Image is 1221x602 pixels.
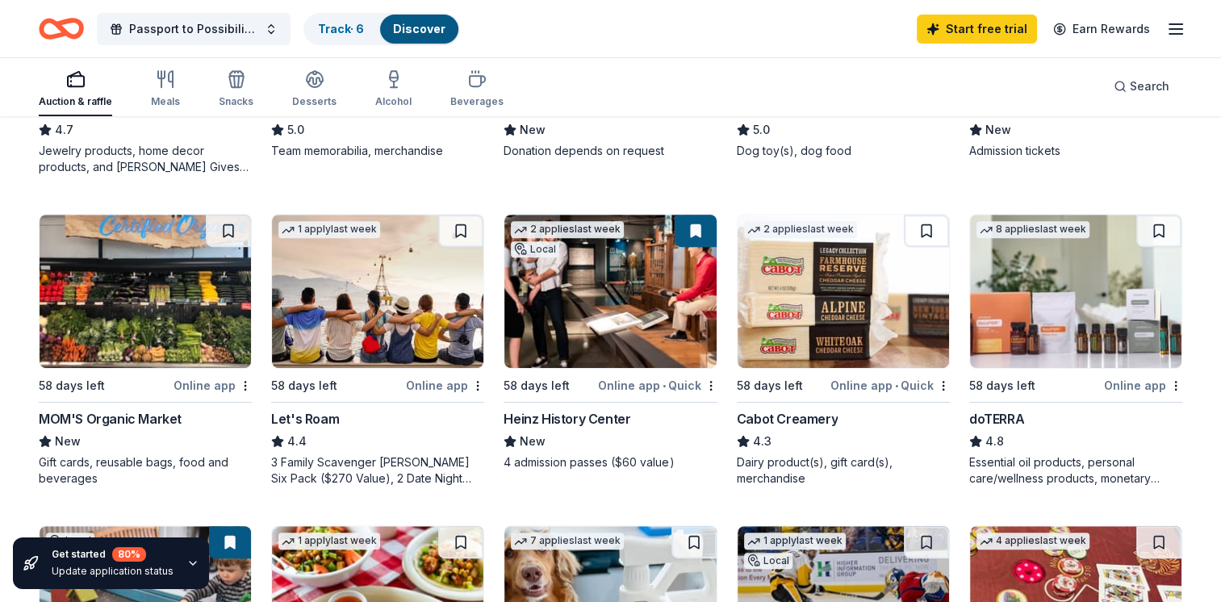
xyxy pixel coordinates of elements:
[375,95,412,108] div: Alcohol
[511,221,624,238] div: 2 applies last week
[737,409,838,429] div: Cabot Creamery
[970,215,1181,368] img: Image for doTERRA
[375,63,412,116] button: Alcohol
[985,120,1011,140] span: New
[1130,77,1169,96] span: Search
[52,547,174,562] div: Get started
[39,95,112,108] div: Auction & raffle
[737,376,803,395] div: 58 days left
[39,409,182,429] div: MOM'S Organic Market
[738,215,949,368] img: Image for Cabot Creamery
[271,214,484,487] a: Image for Let's Roam1 applylast week58 days leftOnline appLet's Roam4.43 Family Scavenger [PERSON...
[976,221,1089,238] div: 8 applies last week
[39,63,112,116] button: Auction & raffle
[39,376,105,395] div: 58 days left
[292,95,337,108] div: Desserts
[271,143,484,159] div: Team memorabilia, merchandise
[393,22,445,36] a: Discover
[1043,15,1160,44] a: Earn Rewards
[271,454,484,487] div: 3 Family Scavenger [PERSON_NAME] Six Pack ($270 Value), 2 Date Night Scavenger [PERSON_NAME] Two ...
[55,120,73,140] span: 4.7
[219,95,253,108] div: Snacks
[271,409,339,429] div: Let's Roam
[504,454,717,470] div: 4 admission passes ($60 value)
[969,376,1035,395] div: 58 days left
[504,215,716,368] img: Image for Heinz History Center
[511,241,559,257] div: Local
[39,214,252,487] a: Image for MOM'S Organic Market58 days leftOnline appMOM'S Organic MarketNewGift cards, reusable b...
[40,215,251,368] img: Image for MOM'S Organic Market
[271,376,337,395] div: 58 days left
[737,214,950,487] a: Image for Cabot Creamery2 applieslast week58 days leftOnline app•QuickCabot Creamery4.3Dairy prod...
[174,375,252,395] div: Online app
[278,221,380,238] div: 1 apply last week
[511,533,624,550] div: 7 applies last week
[520,432,546,451] span: New
[744,533,846,550] div: 1 apply last week
[450,63,504,116] button: Beverages
[737,454,950,487] div: Dairy product(s), gift card(s), merchandise
[895,379,898,392] span: •
[969,409,1024,429] div: doTERRA
[917,15,1037,44] a: Start free trial
[753,432,771,451] span: 4.3
[129,19,258,39] span: Passport to Possibilities Gala
[318,22,364,36] a: Track· 6
[520,120,546,140] span: New
[272,215,483,368] img: Image for Let's Roam
[504,409,630,429] div: Heinz History Center
[303,13,460,45] button: Track· 6Discover
[744,221,857,238] div: 2 applies last week
[1101,70,1182,102] button: Search
[39,454,252,487] div: Gift cards, reusable bags, food and beverages
[292,63,337,116] button: Desserts
[598,375,717,395] div: Online app Quick
[287,432,307,451] span: 4.4
[1104,375,1182,395] div: Online app
[969,214,1182,487] a: Image for doTERRA8 applieslast week58 days leftOnline appdoTERRA4.8Essential oil products, person...
[830,375,950,395] div: Online app Quick
[663,379,666,392] span: •
[504,143,717,159] div: Donation depends on request
[219,63,253,116] button: Snacks
[406,375,484,395] div: Online app
[450,95,504,108] div: Beverages
[737,143,950,159] div: Dog toy(s), dog food
[151,63,180,116] button: Meals
[278,533,380,550] div: 1 apply last week
[151,95,180,108] div: Meals
[969,143,1182,159] div: Admission tickets
[504,376,570,395] div: 58 days left
[753,120,770,140] span: 5.0
[55,432,81,451] span: New
[112,547,146,562] div: 80 %
[744,553,792,569] div: Local
[969,454,1182,487] div: Essential oil products, personal care/wellness products, monetary donations
[985,432,1004,451] span: 4.8
[39,10,84,48] a: Home
[39,143,252,175] div: Jewelry products, home decor products, and [PERSON_NAME] Gives Back event in-store or online (or ...
[287,120,304,140] span: 5.0
[976,533,1089,550] div: 4 applies last week
[52,565,174,578] div: Update application status
[504,214,717,470] a: Image for Heinz History Center2 applieslast weekLocal58 days leftOnline app•QuickHeinz History Ce...
[97,13,291,45] button: Passport to Possibilities Gala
